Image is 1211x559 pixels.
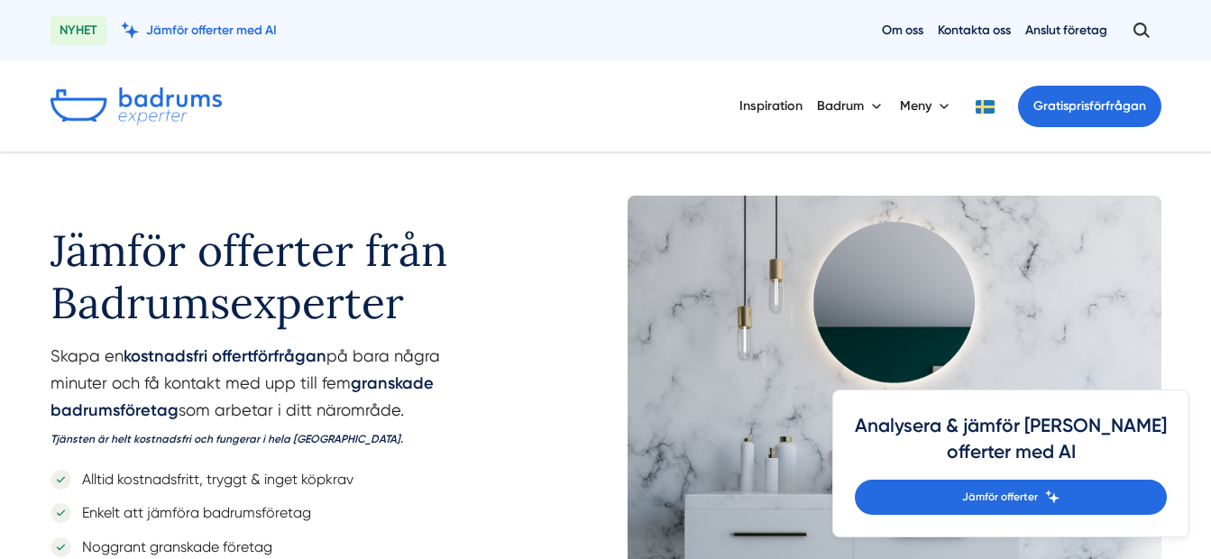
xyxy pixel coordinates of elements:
a: Jämför offerter med AI [121,22,277,39]
a: Anslut företag [1025,22,1107,39]
button: Badrum [817,83,885,130]
a: Om oss [882,22,923,39]
span: Gratis [1033,98,1069,114]
p: Alltid kostnadsfritt, tryggt & inget köpkrav [71,468,353,490]
a: Gratisprisförfrågan [1018,86,1161,127]
span: NYHET [50,16,106,45]
span: Jämför offerter med AI [146,22,277,39]
strong: kostnadsfri offertförfrågan [124,346,326,366]
button: Meny [900,83,953,130]
img: Badrumsexperter.se logotyp [50,87,222,125]
a: Inspiration [739,83,803,129]
p: Enkelt att jämföra badrumsföretag [71,501,311,524]
h1: Jämför offerter från Badrumsexperter [50,196,512,343]
h4: Analysera & jämför [PERSON_NAME] offerter med AI [855,412,1167,480]
i: Tjänsten är helt kostnadsfri och fungerar i hela [GEOGRAPHIC_DATA]. [50,433,403,445]
a: Jämför offerter [855,480,1167,515]
a: Kontakta oss [938,22,1011,39]
span: Jämför offerter [962,489,1038,506]
p: Skapa en på bara några minuter och få kontakt med upp till fem som arbetar i ditt närområde. [50,343,512,459]
p: Noggrant granskade företag [71,536,272,558]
